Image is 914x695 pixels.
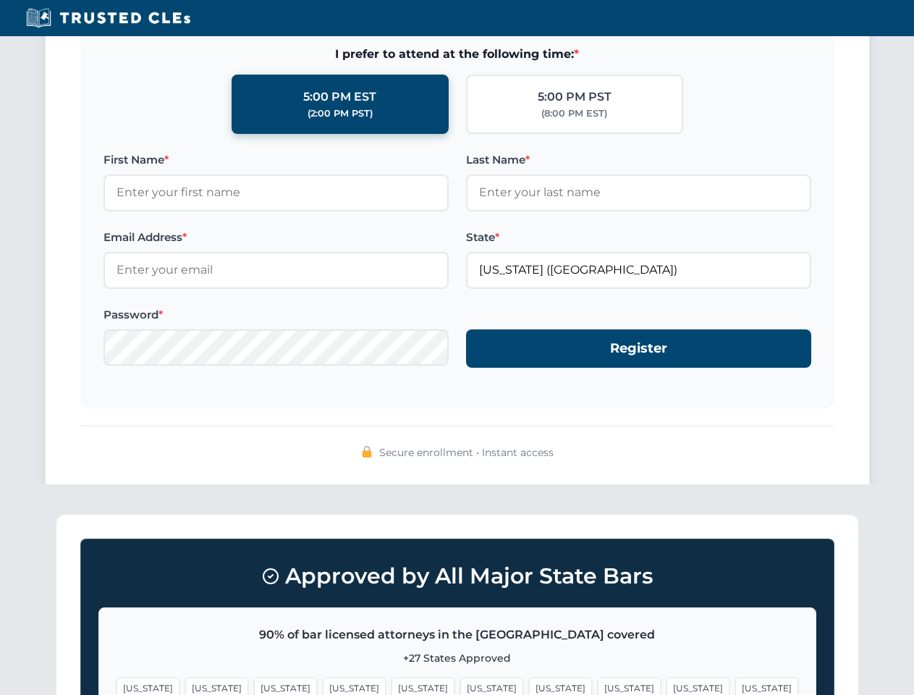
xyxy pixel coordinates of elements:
[541,106,607,121] div: (8:00 PM EST)
[466,252,811,288] input: Florida (FL)
[117,650,798,666] p: +27 States Approved
[103,45,811,64] span: I prefer to attend at the following time:
[103,174,449,211] input: Enter your first name
[308,106,373,121] div: (2:00 PM PST)
[98,557,816,596] h3: Approved by All Major State Bars
[103,252,449,288] input: Enter your email
[466,329,811,368] button: Register
[103,306,449,324] label: Password
[22,7,195,29] img: Trusted CLEs
[103,151,449,169] label: First Name
[538,88,612,106] div: 5:00 PM PST
[466,229,811,246] label: State
[303,88,376,106] div: 5:00 PM EST
[466,151,811,169] label: Last Name
[117,625,798,644] p: 90% of bar licensed attorneys in the [GEOGRAPHIC_DATA] covered
[379,445,554,460] span: Secure enrollment • Instant access
[361,446,373,458] img: 🔒
[466,174,811,211] input: Enter your last name
[103,229,449,246] label: Email Address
